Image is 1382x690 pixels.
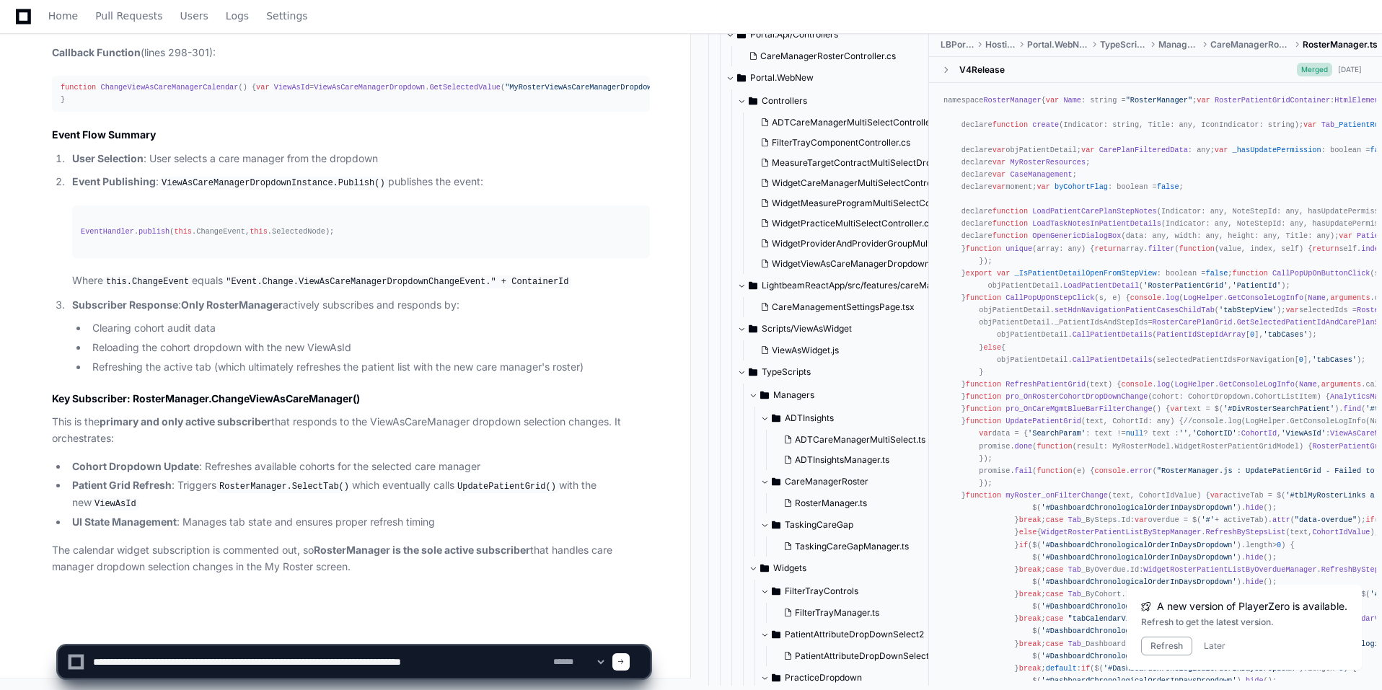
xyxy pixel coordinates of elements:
span: function [966,379,1001,388]
span: setHdnNavigationPatientCasesChildTab [1055,306,1215,314]
button: Refresh [1141,637,1192,655]
svg: Directory [737,26,746,43]
svg: Directory [772,473,780,490]
li: : Triggers which eventually calls with the new [68,477,650,511]
span: "data-overdue" [1295,516,1357,524]
span: ChangeEvent [196,227,245,236]
li: Clearing cohort audit data [88,320,650,337]
p: (lines 298-301): [52,45,650,61]
span: s, e [1099,293,1117,302]
span: Name [1299,379,1317,388]
span: Hosting [985,39,1016,50]
svg: Directory [749,277,757,294]
span: e [1077,466,1081,474]
span: var [1303,120,1316,129]
span: fail [1015,466,1033,474]
span: length [1246,540,1272,549]
span: CarePlanFilteredData [1099,145,1188,154]
span: LBPortal [941,39,974,50]
span: '#' [1201,516,1214,524]
span: GetConsoleLogInfo [1219,379,1295,388]
span: text, CohortIdValue [1112,491,1197,500]
span: var [1081,145,1094,154]
span: error [1130,466,1153,474]
span: var [993,169,1005,178]
strong: Event Publishing [72,175,156,187]
span: _PatientIdsAndStepIds [1055,318,1148,327]
span: TypeScripts [1100,39,1147,50]
span: Tab [1068,590,1081,598]
span: Portal.WebNew [1027,39,1088,50]
span: break [1019,614,1042,623]
span: LogHelper [1174,379,1214,388]
span: WidgetMeasureProgramMultiSelectController.cs [772,198,971,209]
span: Managers [1158,39,1199,50]
span: filter [1148,244,1174,252]
span: MyRosterResources [1010,157,1086,166]
span: log [1157,379,1170,388]
span: else [1019,528,1037,536]
span: function [993,231,1028,240]
span: case [1046,590,1064,598]
span: CohortId [1241,429,1277,438]
span: "RosterManager" [1126,96,1192,105]
span: console [1130,293,1161,302]
span: '#DashboardChronologicalOrderInDaysDropdown' [1042,540,1237,549]
span: LoadTaskNotesInPatientDetails [1032,219,1161,228]
span: myRoster_onFilterChange [1005,491,1108,500]
span: _hasUpdatePermission [1232,145,1321,154]
code: "Event.Change.ViewAsCareManagerDropdownChangeEvent." + ContainerId [223,275,571,288]
span: Users [180,12,208,20]
span: case [1046,516,1064,524]
span: Id [1126,590,1135,598]
button: WidgetPracticeMultiSelectController.cs [754,213,956,234]
span: FilterTrayControls [785,585,858,597]
span: var [1135,516,1148,524]
h2: Event Flow Summary [52,128,650,142]
span: GetConsoleLogInfo [1228,293,1303,302]
span: CallPopUpOnStepClick [1005,293,1094,302]
span: CareManagerRoster [1210,39,1291,50]
span: 'CohortID' [1192,429,1237,438]
span: WidgetViewAsCareManagerDropdownController.cs [772,258,982,270]
span: false [1206,268,1228,277]
button: WidgetCareManagerMultiSelectController.cs [754,173,956,193]
span: 'tabCases' [1312,355,1357,363]
span: CohortIdValue [1312,528,1370,536]
span: Controllers [762,95,807,107]
svg: Directory [760,386,769,404]
code: UpdatePatientGrid() [454,480,559,493]
svg: Directory [749,92,757,110]
span: WidgetPracticeMultiSelectController.cs [772,218,933,229]
span: WidgetRosterPatientListByStepManager [1042,528,1202,536]
span: case [1046,565,1064,573]
span: '#DivRosterSearchPatient' [1223,404,1334,413]
span: else [983,342,1001,351]
span: '#DashboardChronologicalOrderInDaysDropdown' [1042,503,1237,512]
p: This is the that responds to the ViewAsCareManager dropdown selection changes. It orchestrates: [52,414,650,447]
span: data: any, width: any, height: any, Title: any [1126,231,1330,240]
span: '#DashboardChronologicalOrderInDaysDropdown' [1042,552,1237,561]
span: ADTCareManagerMultiSelect.ts [795,434,925,446]
span: RosterCarePlanGrid [1153,318,1233,327]
span: TaskingCareGapManager.ts [795,541,909,552]
span: byCohortFlag [1055,182,1108,190]
button: LightbeamReactApp/src/features/careManagementSettings [737,274,953,297]
span: null [1126,429,1144,438]
span: GetSelectedValue [429,83,501,92]
span: Scripts/ViewAsWidget [762,323,852,335]
strong: RosterManager is the sole active subscriber [314,544,530,556]
span: UpdatePatientGrid [1005,417,1081,425]
span: var [1036,182,1049,190]
code: ViewAsId [92,497,139,510]
span: LogHelper [1184,293,1223,302]
div: ( ) { = . ( ) ( . , . , , ); } [61,81,641,106]
span: text, CohortId: any [1086,417,1170,425]
div: V4Release [959,63,1005,75]
span: 'ViewAsId' [1281,429,1326,438]
svg: Directory [772,410,780,427]
span: LoadPatientDetail [1063,280,1139,289]
li: : Manages tab state and ensures proper refresh timing [68,514,650,531]
svg: Directory [760,559,769,577]
p: The calendar widget subscription is commented out, so that handles care manager dropdown selectio... [52,542,650,575]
